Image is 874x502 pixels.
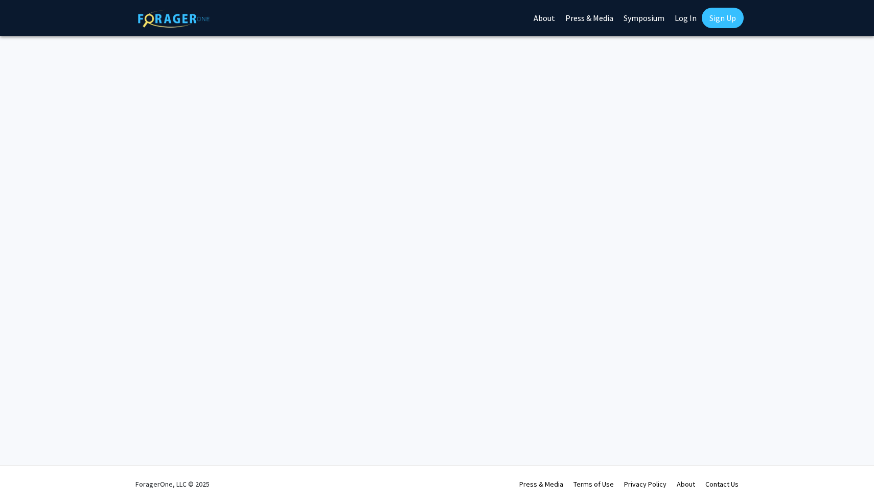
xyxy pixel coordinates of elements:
[702,8,744,28] a: Sign Up
[677,479,695,489] a: About
[135,466,210,502] div: ForagerOne, LLC © 2025
[624,479,666,489] a: Privacy Policy
[519,479,563,489] a: Press & Media
[138,10,210,28] img: ForagerOne Logo
[705,479,739,489] a: Contact Us
[573,479,614,489] a: Terms of Use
